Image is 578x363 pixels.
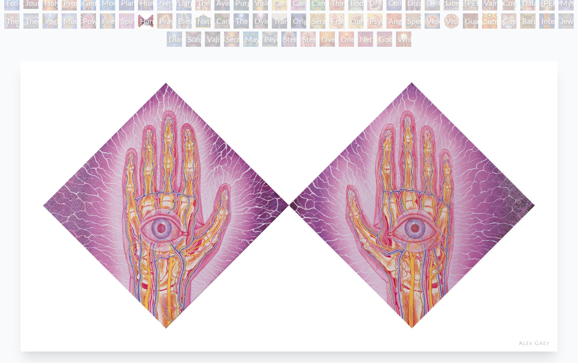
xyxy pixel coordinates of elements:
[463,13,478,29] div: Guardian of Infinite Vision
[167,32,182,47] div: Diamond Being
[23,13,39,29] div: Theologue
[329,13,344,29] div: Fractal Eyes
[100,13,115,29] div: Firewalking
[300,32,316,47] div: Steeplehead 2
[262,32,278,47] div: Peyote Being
[21,61,557,352] img: Hands-that-See-1984-Alex-Grey-watermarked.jpg
[425,13,440,29] div: Vision Crystal
[195,13,211,29] div: Nature of Mind
[43,13,58,29] div: Yogi & the Möbius Sphere
[281,32,297,47] div: Steeplehead 1
[214,13,230,29] div: Caring
[501,13,516,29] div: Cosmic Elf
[157,13,172,29] div: Praying Hands
[482,13,497,29] div: Sunyata
[62,13,77,29] div: Mudra
[406,13,421,29] div: Spectral Lotus
[348,13,364,29] div: Ophanic Eyelash
[81,13,96,29] div: Power to the Peaceful
[539,13,555,29] div: Interbeing
[377,32,392,47] div: Godself
[386,13,402,29] div: Angel Skin
[186,32,201,47] div: Song of Vajra Being
[291,13,306,29] div: Original Face
[558,13,574,29] div: Jewel Being
[176,13,192,29] div: Blessing Hand
[396,32,411,47] div: White Light
[224,32,239,47] div: Secret Writing Being
[138,13,153,29] div: Hands that See
[253,13,268,29] div: Dying
[205,32,220,47] div: Vajra Being
[367,13,383,29] div: Psychomicrograph of a Fractal Paisley Cherub Feather Tip
[119,13,134,29] div: Spirit Animates the Flesh
[272,13,287,29] div: Transfiguration
[234,13,249,29] div: The Soul Finds It's Way
[339,32,354,47] div: One
[310,13,325,29] div: Seraphic Transport Docking on the Third Eye
[320,32,335,47] div: Oversoul
[444,13,459,29] div: Vision Crystal Tondo
[520,13,535,29] div: Bardo Being
[4,13,20,29] div: The Seer
[358,32,373,47] div: Net of Being
[243,32,258,47] div: Mayan Being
